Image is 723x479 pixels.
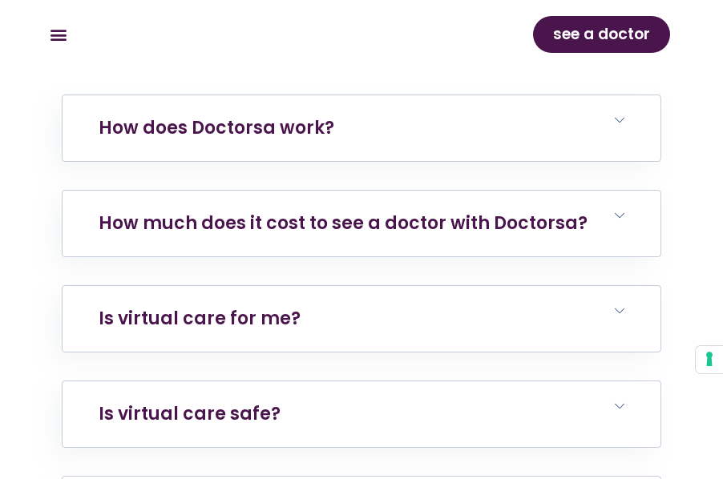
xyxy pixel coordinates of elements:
[99,401,281,426] a: Is virtual care safe?
[45,22,71,48] div: Menu Toggle
[63,95,660,161] h6: How does Doctorsa work?
[99,306,301,331] a: Is virtual care for me?
[63,191,660,256] h6: How much does it cost to see a doctor with Doctorsa?
[99,211,588,235] a: How much does it cost to see a doctor with Doctorsa?
[533,16,670,53] a: see a doctor
[99,115,334,140] a: How does Doctorsa work?
[553,22,650,47] span: see a doctor
[63,286,660,352] h6: Is virtual care for me?
[63,381,660,447] h6: Is virtual care safe?
[696,346,723,373] button: Your consent preferences for tracking technologies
